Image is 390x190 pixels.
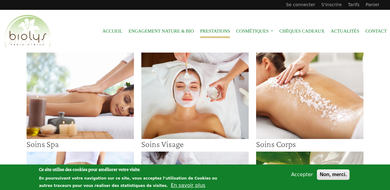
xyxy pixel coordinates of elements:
[256,139,363,149] h3: Soins Corps
[141,53,249,139] img: Soins visage institut biolys paris
[280,24,325,38] a: Chèques cadeaux
[317,169,349,180] button: Non, merci.
[3,14,52,49] img: Accueil
[256,53,363,139] img: Soins Corps
[271,30,273,32] span: »
[27,139,134,149] h3: Soins Spa
[171,182,205,189] button: En savoir plus
[200,24,230,38] a: Prestations
[236,24,273,38] span: Cosmétiques
[129,24,194,38] a: Engagement Nature & Bio
[365,24,387,38] a: Contact
[39,166,226,173] h2: Ce site utilise des cookies pour améliorer votre visite
[39,176,217,188] p: En poursuivant votre navigation sur ce site, vous acceptez l’utilisation de Cookies ou autres tra...
[141,139,249,149] h3: Soins Visage
[288,171,315,178] button: Accepter
[102,24,122,38] a: Accueil
[27,53,134,139] img: soins spa institut biolys paris
[331,24,359,38] a: Actualités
